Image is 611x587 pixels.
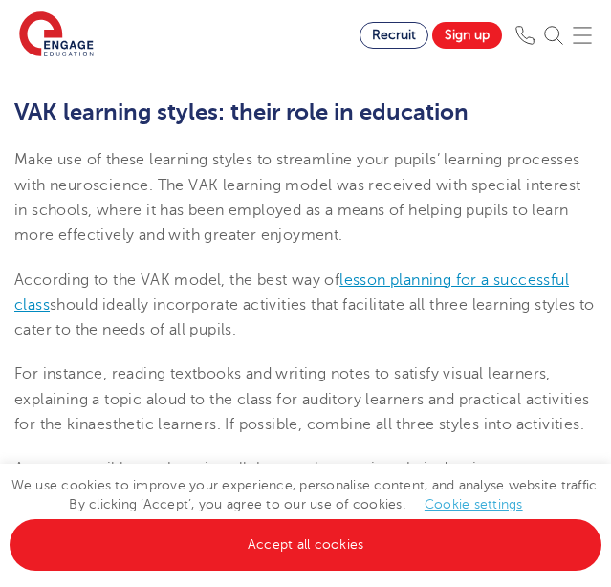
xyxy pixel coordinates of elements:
span: should ideally incorporate activities that facilitate all three learning styles to cater to the n... [14,296,595,338]
img: Phone [515,26,535,45]
span: For instance, reading textbooks and writing notes to satisfy visual learners, explaining a topic ... [14,365,590,433]
a: Recruit [360,22,428,49]
a: Cookie settings [425,497,523,511]
span: Make use of these learning styles to streamline your pupils’ learning processes with neuroscience... [14,151,580,244]
img: Search [544,26,563,45]
b: VAK learning styles: their role in education [14,98,469,125]
span: According to the VAK model, the best way of [14,272,339,289]
a: lesson planning for a successful class [14,272,569,314]
img: Engage Education [19,11,94,59]
span: Recruit [372,28,416,42]
img: Mobile Menu [573,26,592,45]
span: We use cookies to improve your experience, personalise content, and analyse website traffic. By c... [10,478,601,552]
span: As every pupil learns by using all three styles, not just their dominant one, providing for all t... [14,460,595,528]
a: Sign up [432,22,502,49]
a: Accept all cookies [10,519,601,571]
